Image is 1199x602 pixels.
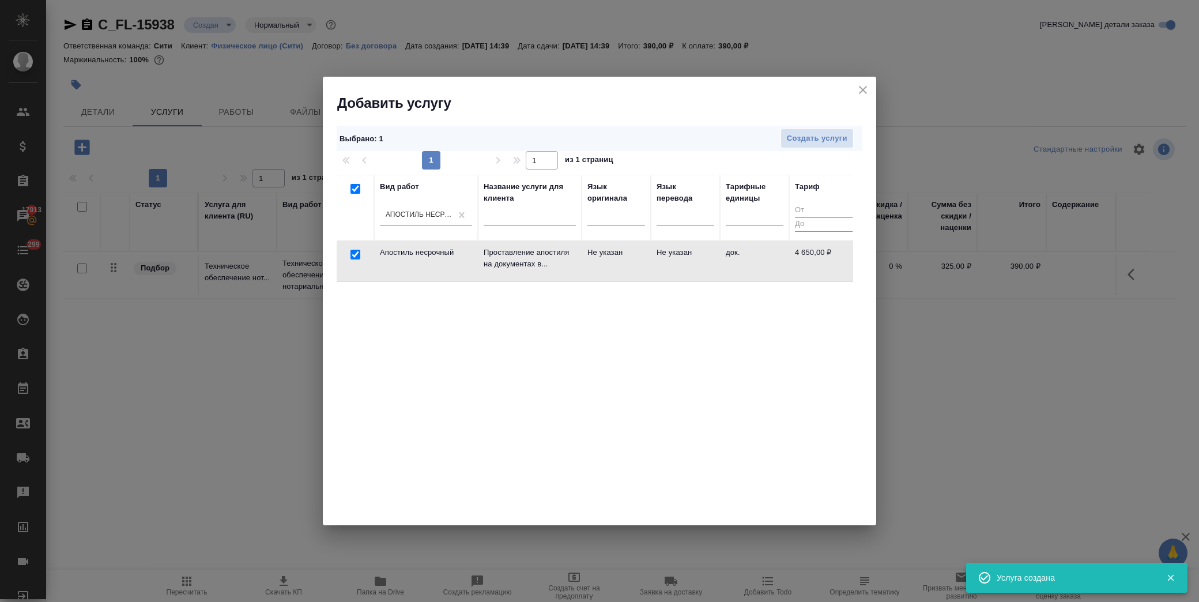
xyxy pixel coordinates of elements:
[795,181,820,193] div: Тариф
[726,181,783,204] div: Тарифные единицы
[789,241,858,281] td: 4 650,00 ₽
[720,241,789,281] td: док.
[795,204,853,218] input: От
[787,132,847,145] span: Создать услуги
[582,241,651,281] td: Не указан
[651,241,720,281] td: Не указан
[781,129,854,149] button: Создать услуги
[337,94,876,112] h2: Добавить услугу
[587,181,645,204] div: Язык оригинала
[386,210,453,220] div: Апостиль несрочный
[565,153,613,170] span: из 1 страниц
[484,247,576,270] p: Проставление апостиля на документах в...
[657,181,714,204] div: Язык перевода
[340,134,383,143] span: Выбрано : 1
[484,181,576,204] div: Название услуги для клиента
[380,247,472,258] p: Апостиль несрочный
[380,181,419,193] div: Вид работ
[795,217,853,232] input: До
[997,572,1149,584] div: Услуга создана
[1159,573,1182,583] button: Закрыть
[854,81,872,99] button: close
